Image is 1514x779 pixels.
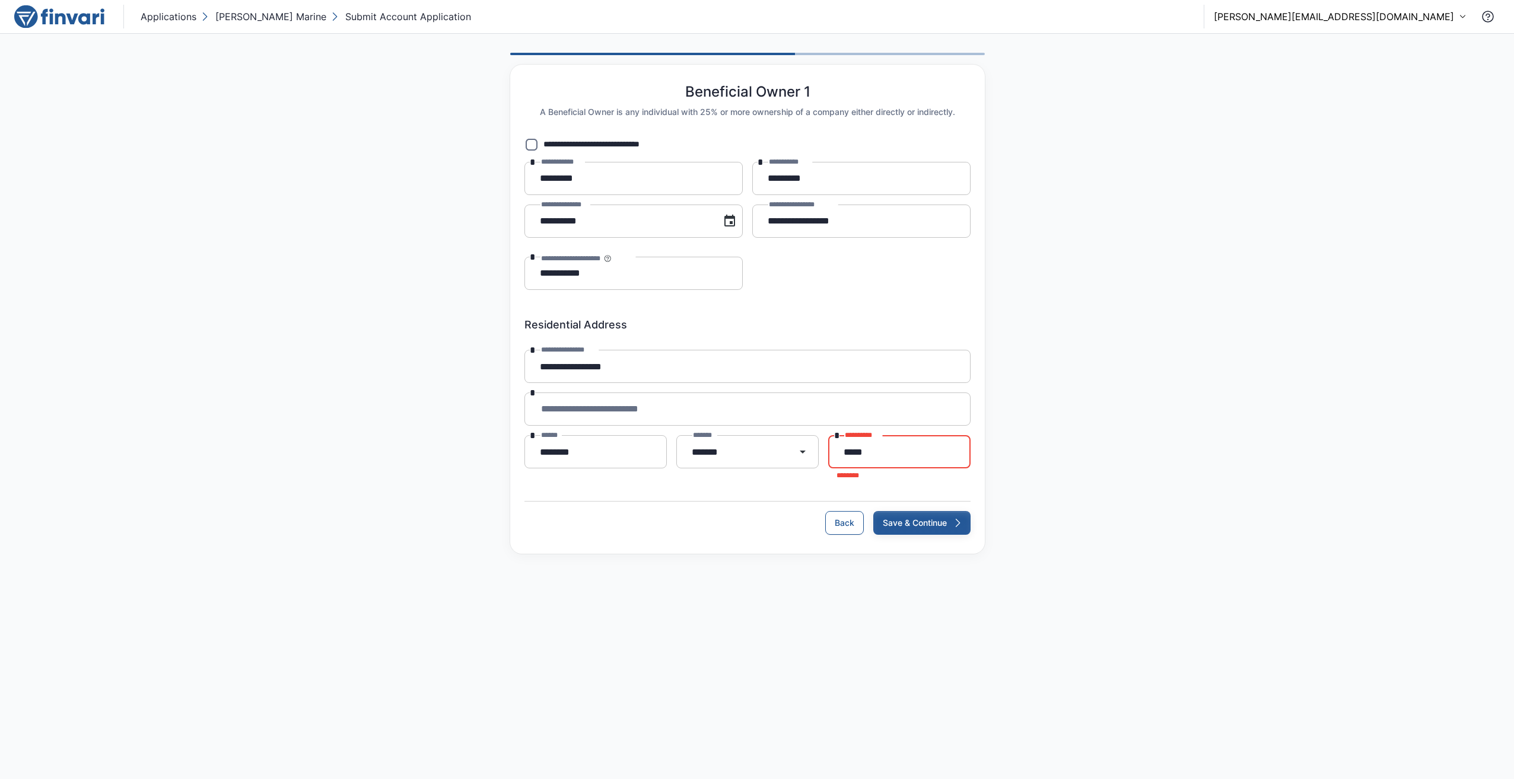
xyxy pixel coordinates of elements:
img: logo [14,5,104,28]
p: [PERSON_NAME][EMAIL_ADDRESS][DOMAIN_NAME] [1214,9,1454,24]
button: [PERSON_NAME][EMAIL_ADDRESS][DOMAIN_NAME] [1214,9,1467,24]
button: Submit Account Application [329,7,473,26]
button: Back [825,511,864,535]
button: Applications [138,7,199,26]
button: [PERSON_NAME] Marine [199,7,329,26]
button: Open [791,440,815,464]
p: [PERSON_NAME] Marine [215,9,326,24]
h6: Residential Address [524,318,971,331]
h6: A Beneficial Owner is any individual with 25% or more ownership of a company either directly or i... [540,106,955,119]
button: Choose date, selected date is Jun 5, 1946 [718,209,742,233]
p: Submit Account Application [345,9,471,24]
button: Save & Continue [873,511,971,535]
button: Contact Support [1476,5,1500,28]
h5: Beneficial Owner 1 [685,84,810,101]
p: Applications [141,9,196,24]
